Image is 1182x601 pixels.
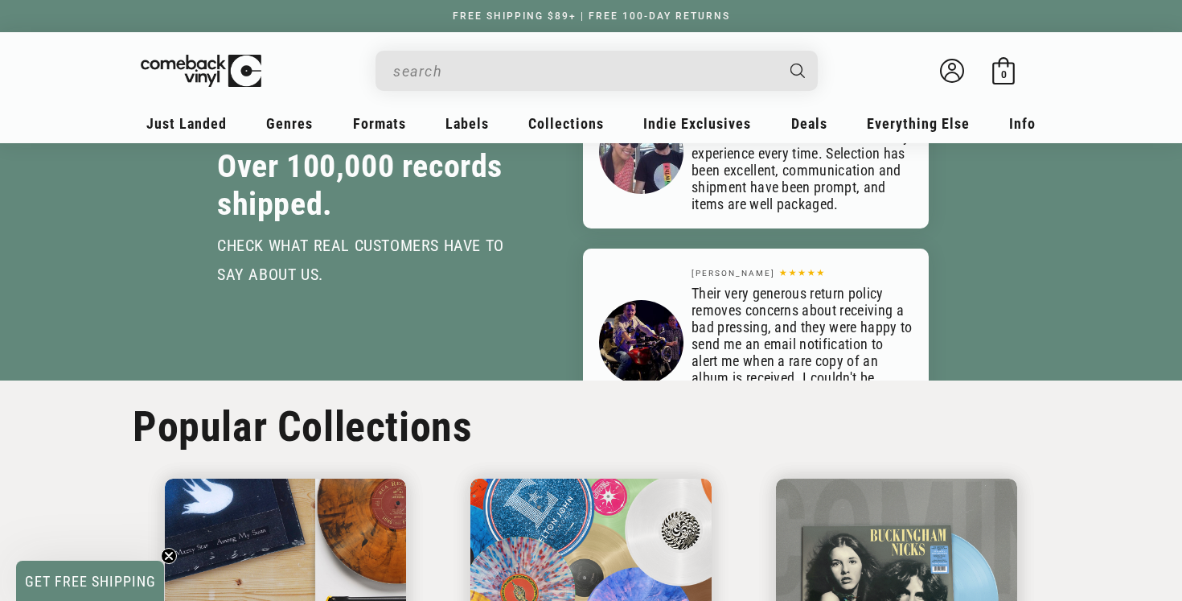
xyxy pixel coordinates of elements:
span: Info [1009,115,1036,132]
button: Search [777,51,820,91]
span: Formats [353,115,406,132]
input: search [393,55,774,88]
span: GET FREE SHIPPING [25,573,156,590]
div: GET FREE SHIPPINGClose teaser [16,561,164,601]
h2: Over 100,000 records shipped. [217,147,507,223]
span: Everything Else [867,115,970,132]
p: I've placed multiple online orders with Comeback and it's been an easy experience every time. Sel... [692,102,913,204]
span: Deals [791,115,827,132]
img: Mark V. [599,291,683,376]
div: Search [376,51,818,91]
span: Indie Exclusives [643,115,751,132]
p: ★★★★★ [779,256,826,269]
span: Genres [266,115,313,132]
span: Just Landed [146,115,227,132]
h2: Popular Collections [133,400,472,455]
span: Labels [445,115,489,132]
button: Close teaser [161,548,177,564]
p: [PERSON_NAME] [692,257,775,272]
span: 0 [1001,68,1007,80]
a: FREE SHIPPING $89+ | FREE 100-DAY RETURNS [437,10,746,22]
img: Brian J. [599,101,683,185]
p: Their very generous return policy removes concerns about receiving a bad pressing, and they were ... [692,276,913,411]
span: Collections [528,115,604,132]
p: Check what real customers have to say about us. [217,231,507,289]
